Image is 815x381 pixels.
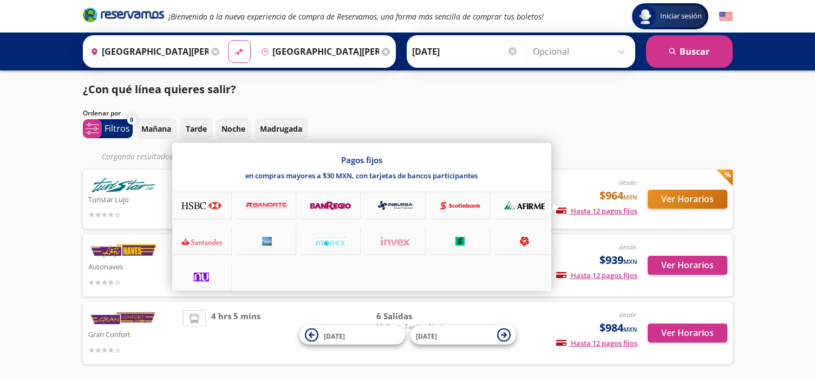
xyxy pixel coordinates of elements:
button: English [719,10,733,23]
button: Ver Horarios [648,190,727,209]
small: MXN [623,193,637,201]
p: Mañana [141,123,171,134]
input: Buscar Destino [257,38,379,65]
i: Brand Logo [83,7,164,23]
span: $939 [599,252,637,268]
span: 6 Salidas [376,310,452,322]
span: Iniciar sesión [656,11,706,22]
span: [DATE] [416,331,437,340]
span: Hasta 12 pagos fijos [556,270,637,280]
em: desde: [619,242,637,251]
button: Madrugada [254,118,308,139]
p: Noche [221,123,245,134]
button: [DATE] [410,326,516,345]
button: Ver Horarios [648,256,727,275]
span: Hasta 12 pagos fijos [556,338,637,348]
p: Tarde [186,123,207,134]
input: Buscar Origen [86,38,208,65]
span: $964 [599,188,637,204]
span: $984 [599,320,637,336]
em: desde: [619,310,637,319]
span: 0 [130,115,133,125]
button: Ver Horarios [648,324,727,343]
a: Brand Logo [83,7,164,26]
p: Gran Confort [88,327,178,340]
em: Cargando resultados ... [102,151,179,162]
img: Autonaves [88,242,159,260]
button: Mañana [135,118,177,139]
em: ¡Bienvenido a la nueva experiencia de compra de Reservamos, una forma más sencilla de comprar tus... [168,11,544,22]
p: Filtros [105,122,130,135]
button: Noche [216,118,251,139]
small: MXN [623,257,637,266]
p: ¿Con qué línea quieres salir? [83,81,236,98]
p: Turistar Lujo [88,192,178,205]
span: Mañana, Tarde y Noche [376,322,452,332]
button: 0Filtros [83,119,133,138]
p: Madrugada [260,123,302,134]
img: Turistar Lujo [88,178,159,192]
p: Pagos fijos [341,154,382,165]
input: Elegir Fecha [412,38,518,65]
button: Buscar [646,35,733,68]
span: [DATE] [324,331,345,340]
small: MXN [623,325,637,333]
p: Autonaves [88,260,178,273]
p: en compras mayores a $30 MXN, con tarjetas de bancos participantes [245,171,478,180]
button: Tarde [180,118,213,139]
img: Gran Confort [88,310,159,327]
span: 4 hrs 5 mins [211,310,260,356]
button: [DATE] [299,326,405,345]
input: Opcional [533,38,630,65]
span: Hasta 12 pagos fijos [556,206,637,216]
em: desde: [619,178,637,187]
p: Ordenar por [83,108,121,118]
